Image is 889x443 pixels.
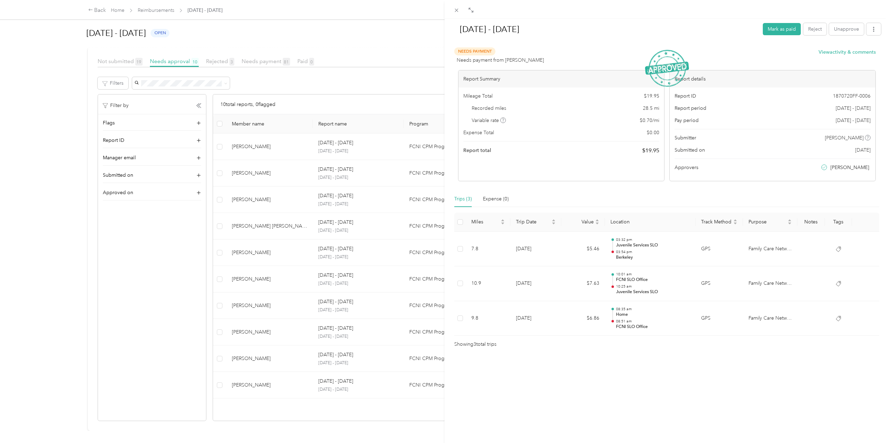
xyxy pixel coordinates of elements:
p: Berkeley [616,254,690,261]
td: [DATE] [510,232,561,267]
td: Family Care Network [743,266,797,301]
button: Viewactivity & comments [819,48,876,56]
span: Value [567,219,594,225]
th: Purpose [743,213,797,232]
span: Trip Date [516,219,550,225]
span: Needs Payment [454,47,495,55]
div: Expense (0) [483,195,509,203]
td: Family Care Network [743,232,797,267]
span: [DATE] [855,146,871,154]
h1: Sep 15 - 28, 2025 [453,21,758,38]
td: $7.63 [561,266,605,301]
p: 03:54 pm [616,250,690,254]
span: 1870720FF-0006 [833,92,871,100]
span: caret-up [595,218,599,222]
span: Pay period [675,117,699,124]
span: Expense Total [463,129,494,136]
p: FCNI SLO Office [616,277,690,283]
span: [PERSON_NAME] [830,164,869,171]
span: Approvers [675,164,698,171]
th: Location [605,213,696,232]
th: Tags [825,213,852,232]
span: [PERSON_NAME] [825,134,864,142]
td: $5.46 [561,232,605,267]
div: Trips (3) [454,195,472,203]
button: Reject [803,23,827,35]
td: 7.8 [466,232,510,267]
td: $6.86 [561,301,605,336]
span: caret-up [552,218,556,222]
span: Track Method [701,219,732,225]
span: 28.5 mi [643,105,659,112]
span: caret-down [552,221,556,226]
span: Report period [675,105,706,112]
span: caret-down [595,221,599,226]
span: $ 19.95 [644,92,659,100]
th: Trip Date [510,213,561,232]
p: FCNI SLO Office [616,324,690,330]
th: Value [561,213,605,232]
td: GPS [696,301,743,336]
img: ApprovedStamp [645,50,689,87]
span: caret-down [733,221,737,226]
th: Notes [797,213,825,232]
th: Track Method [696,213,743,232]
td: [DATE] [510,266,561,301]
span: caret-up [733,218,737,222]
iframe: Everlance-gr Chat Button Frame [850,404,889,443]
td: GPS [696,232,743,267]
button: Mark as paid [763,23,801,35]
span: caret-up [788,218,792,222]
span: Showing 3 total trips [454,341,496,348]
p: Juvenile Services SLO [616,289,690,295]
div: Report Summary [458,70,664,87]
td: [DATE] [510,301,561,336]
span: caret-down [501,221,505,226]
th: Miles [466,213,510,232]
p: 03:32 pm [616,237,690,242]
span: caret-down [788,221,792,226]
div: Report details [670,70,875,87]
p: 10:01 am [616,272,690,277]
span: [DATE] - [DATE] [836,105,871,112]
span: Recorded miles [472,105,506,112]
td: 9.8 [466,301,510,336]
td: Family Care Network [743,301,797,336]
span: Purpose [749,219,786,225]
span: $ 0.70 / mi [640,117,659,124]
span: Submitter [675,134,696,142]
span: Submitted on [675,146,705,154]
span: Report total [463,147,491,154]
span: Miles [471,219,499,225]
td: GPS [696,266,743,301]
span: $ 0.00 [647,129,659,136]
button: Unapprove [829,23,864,35]
span: Report ID [675,92,696,100]
span: Mileage Total [463,92,493,100]
span: $ 19.95 [642,146,659,155]
td: 10.9 [466,266,510,301]
p: 08:51 am [616,319,690,324]
span: caret-up [501,218,505,222]
span: Variable rate [472,117,506,124]
span: [DATE] - [DATE] [836,117,871,124]
p: 10:25 am [616,284,690,289]
p: 08:35 am [616,307,690,312]
p: Juvenile Services SLO [616,242,690,249]
p: Home [616,312,690,318]
span: Needs payment from [PERSON_NAME] [457,56,544,64]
